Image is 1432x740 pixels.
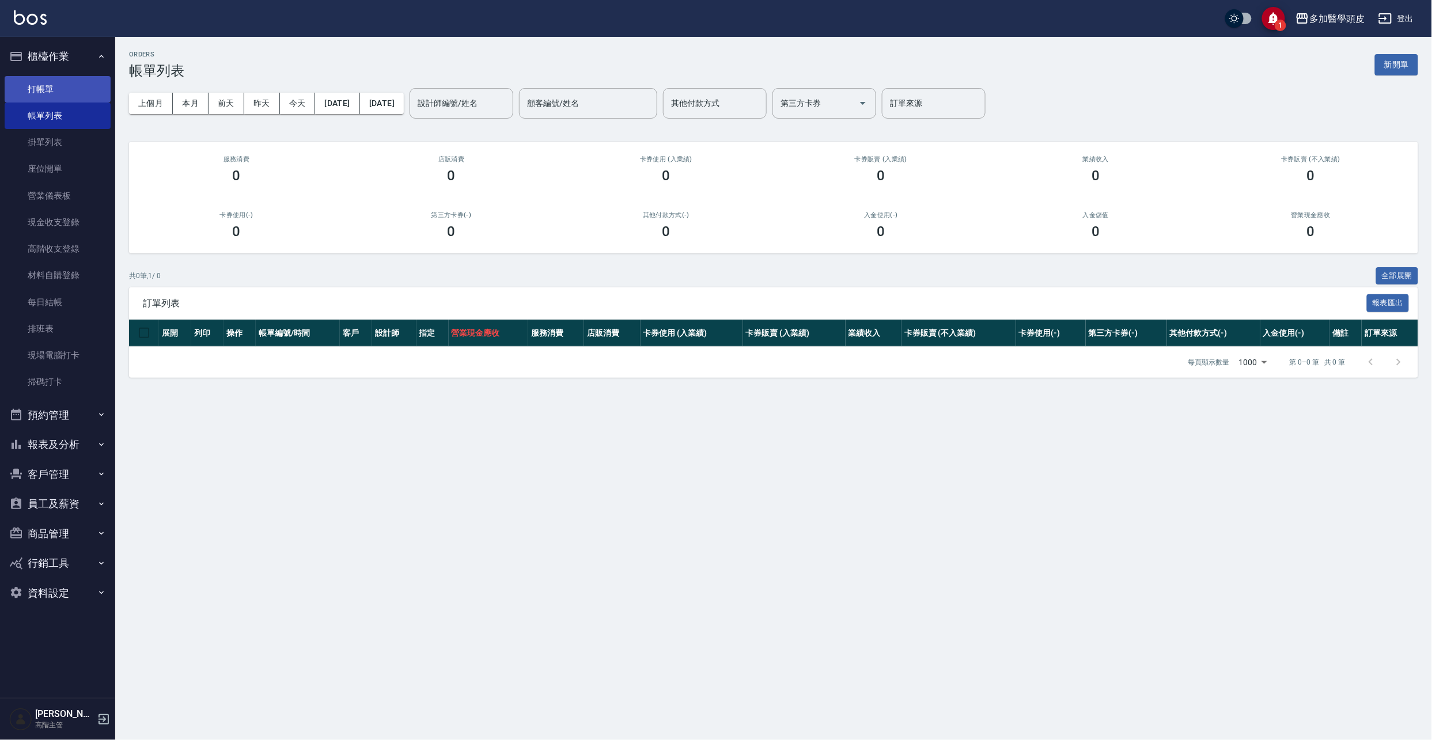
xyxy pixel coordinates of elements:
h2: 入金儲值 [1002,211,1189,219]
button: 全部展開 [1376,267,1419,285]
button: [DATE] [360,93,404,114]
th: 展開 [159,320,191,347]
th: 其他付款方式(-) [1167,320,1260,347]
th: 卡券販賣 (入業績) [743,320,846,347]
p: 高階主管 [35,720,94,730]
span: 訂單列表 [143,298,1367,309]
a: 座位開單 [5,155,111,182]
button: 登出 [1374,8,1418,29]
th: 客戶 [340,320,372,347]
button: 員工及薪資 [5,489,111,519]
button: 前天 [209,93,244,114]
h2: ORDERS [129,51,184,58]
h2: 卡券販賣 (不入業績) [1217,155,1404,163]
button: 報表匯出 [1367,294,1410,312]
button: 客戶管理 [5,460,111,489]
h3: 0 [877,223,885,240]
th: 第三方卡券(-) [1086,320,1167,347]
h2: 營業現金應收 [1217,211,1404,219]
button: Open [854,94,872,112]
th: 操作 [223,320,256,347]
p: 共 0 筆, 1 / 0 [129,271,161,281]
h3: 0 [1307,168,1315,184]
span: 1 [1275,20,1286,31]
h3: 0 [1092,223,1100,240]
a: 高階收支登錄 [5,236,111,262]
button: [DATE] [315,93,359,114]
th: 業績收入 [846,320,901,347]
a: 每日結帳 [5,289,111,316]
button: 今天 [280,93,316,114]
a: 新開單 [1375,59,1418,70]
th: 入金使用(-) [1260,320,1330,347]
button: 行銷工具 [5,548,111,578]
h3: 帳單列表 [129,63,184,79]
h2: 卡券使用(-) [143,211,330,219]
button: 昨天 [244,93,280,114]
p: 第 0–0 筆 共 0 筆 [1290,357,1346,367]
h3: 0 [662,168,670,184]
a: 現金收支登錄 [5,209,111,236]
h3: 0 [877,168,885,184]
button: save [1262,7,1285,30]
h2: 入金使用(-) [787,211,975,219]
h2: 卡券使用 (入業績) [573,155,760,163]
h3: 0 [233,223,241,240]
img: Logo [14,10,47,25]
th: 卡券使用(-) [1016,320,1086,347]
h3: 0 [233,168,241,184]
h3: 0 [448,168,456,184]
h2: 第三方卡券(-) [358,211,545,219]
div: 多加醫學頭皮 [1309,12,1365,26]
img: Person [9,708,32,731]
a: 排班表 [5,316,111,342]
a: 報表匯出 [1367,297,1410,308]
button: 新開單 [1375,54,1418,75]
button: 預約管理 [5,400,111,430]
a: 營業儀表板 [5,183,111,209]
button: 資料設定 [5,578,111,608]
th: 營業現金應收 [449,320,529,347]
th: 店販消費 [584,320,640,347]
th: 帳單編號/時間 [256,320,340,347]
button: 報表及分析 [5,430,111,460]
h2: 其他付款方式(-) [573,211,760,219]
th: 卡券使用 (入業績) [641,320,743,347]
h5: [PERSON_NAME] [35,708,94,720]
button: 商品管理 [5,519,111,549]
h3: 0 [448,223,456,240]
button: 上個月 [129,93,173,114]
a: 掃碼打卡 [5,369,111,395]
th: 備註 [1329,320,1362,347]
div: 1000 [1234,347,1271,378]
th: 指定 [416,320,449,347]
th: 列印 [191,320,223,347]
a: 打帳單 [5,76,111,103]
a: 掛單列表 [5,129,111,155]
h3: 0 [662,223,670,240]
th: 卡券販賣 (不入業績) [901,320,1016,347]
h2: 卡券販賣 (入業績) [787,155,975,163]
th: 服務消費 [528,320,584,347]
a: 現場電腦打卡 [5,342,111,369]
a: 帳單列表 [5,103,111,129]
button: 櫃檯作業 [5,41,111,71]
h3: 服務消費 [143,155,330,163]
h3: 0 [1092,168,1100,184]
th: 設計師 [372,320,416,347]
button: 多加醫學頭皮 [1291,7,1369,31]
button: 本月 [173,93,209,114]
p: 每頁顯示數量 [1188,357,1230,367]
h2: 業績收入 [1002,155,1189,163]
a: 材料自購登錄 [5,262,111,289]
h3: 0 [1307,223,1315,240]
h2: 店販消費 [358,155,545,163]
th: 訂單來源 [1362,320,1418,347]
